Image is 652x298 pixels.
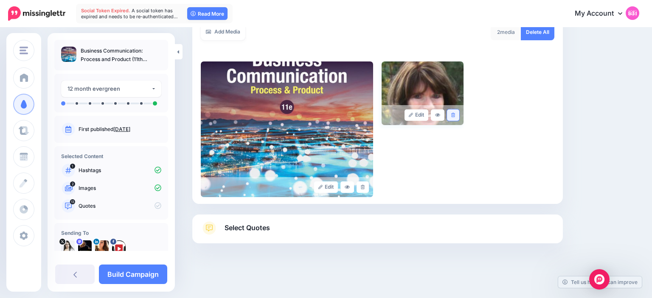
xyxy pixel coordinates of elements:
span: Social Token Expired. [81,8,130,14]
p: Quotes [79,202,161,210]
div: media [491,24,521,40]
span: A social token has expired and needs to be re-authenticated… [81,8,178,19]
span: 1 [70,164,75,169]
a: Edit [405,109,429,121]
a: Delete All [521,24,554,40]
span: 2 [70,181,75,187]
a: Edit [314,181,338,193]
span: 2 [497,29,500,35]
img: tSvj_Osu-58146.jpg [61,240,75,254]
p: Hashtags [79,167,161,174]
img: 3d7aa74021597f0a8032a04f9ca239fa_large.jpg [382,61,464,125]
p: First published [79,125,161,133]
img: 5478d4d8b77e60799c567e08ba28405e_large.jpg [201,61,373,197]
button: 12 month evergreen [61,81,161,97]
a: Select Quotes [201,221,554,243]
div: 12 month evergreen [67,84,151,94]
img: 5478d4d8b77e60799c567e08ba28405e_thumb.jpg [61,47,76,62]
img: 1537218439639-55706.png [95,240,109,254]
h4: Selected Content [61,153,161,159]
img: Missinglettr [8,6,65,21]
h4: Sending To [61,230,161,236]
a: [DATE] [113,126,130,132]
p: Business Communication: Process and Product (11th Edition) – eBook [81,47,161,64]
div: Open Intercom Messenger [589,269,610,290]
img: 802740b3fb02512f-84599.jpg [78,240,92,254]
span: 13 [70,199,75,204]
span: Select Quotes [225,222,270,234]
a: Add Media [201,24,245,40]
a: My Account [566,3,639,24]
a: Tell us how we can improve [558,276,642,288]
img: menu.png [20,47,28,54]
img: 307443043_482319977280263_5046162966333289374_n-bsa149661.png [112,240,126,254]
p: Images [79,184,161,192]
a: Read More [187,7,228,20]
